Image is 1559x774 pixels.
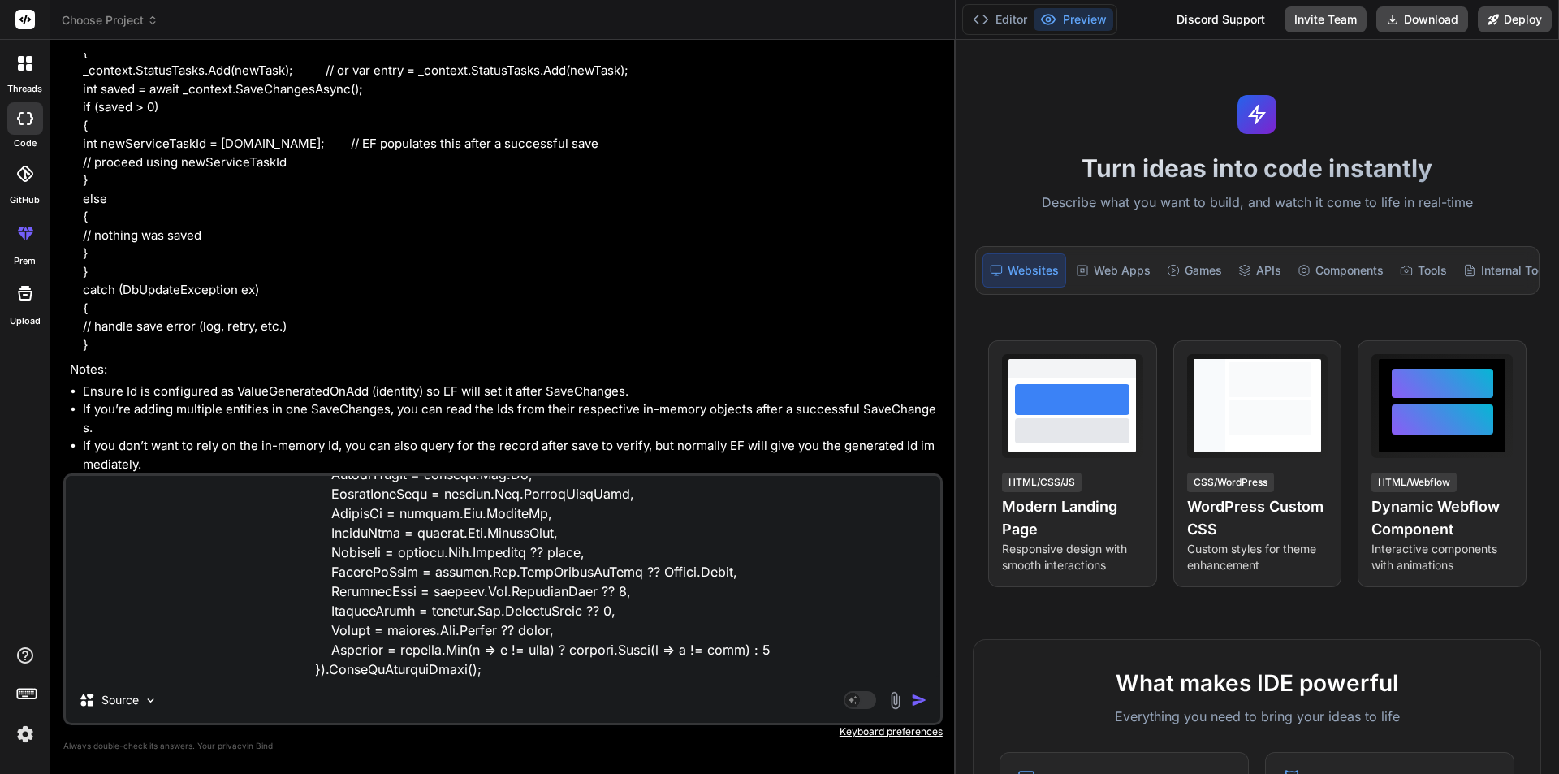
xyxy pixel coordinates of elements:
p: Interactive components with animations [1371,541,1513,573]
label: threads [7,82,42,96]
p: Source [101,692,139,708]
div: Components [1291,253,1390,288]
div: CSS/WordPress [1187,473,1274,492]
p: Assuming you have a newTask object you added earlier: try { _context.StatusTasks.Add(newTask); //... [83,7,939,99]
p: if (saved > 0) { int newServiceTaskId = [DOMAIN_NAME]; // EF populates this after a successful sa... [83,98,939,354]
h1: Turn ideas into code instantly [965,154,1549,183]
p: Describe what you want to build, and watch it come to life in real-time [965,192,1549,214]
p: Everything you need to bring your ideas to life [1000,707,1514,726]
div: HTML/Webflow [1371,473,1457,492]
img: icon [911,692,927,708]
h2: What makes IDE powerful [1000,666,1514,700]
div: APIs [1232,253,1288,288]
li: If you’re adding multiple entities in one SaveChanges, you can read the Ids from their respective... [83,400,939,437]
img: settings [11,720,39,748]
label: prem [14,254,36,268]
button: Invite Team [1285,6,1367,32]
div: Websites [982,253,1066,288]
button: Deploy [1478,6,1552,32]
label: code [14,136,37,150]
button: Editor [966,8,1034,31]
h4: Modern Landing Page [1002,495,1143,541]
span: Choose Project [62,12,158,28]
img: attachment [886,691,905,710]
button: Download [1376,6,1468,32]
p: Notes: [70,361,939,379]
button: Preview [1034,8,1113,31]
textarea: lorem (ipsu do si _ametcon.AdipisCing elit s do _eiusmod.Tempor in ut.LaboreEt dolore m.Al enim a... [66,476,940,677]
p: Responsive design with smooth interactions [1002,541,1143,573]
div: HTML/CSS/JS [1002,473,1082,492]
div: Discord Support [1167,6,1275,32]
li: Ensure Id is configured as ValueGeneratedOnAdd (identity) so EF will set it after SaveChanges. [83,383,939,401]
div: Games [1160,253,1229,288]
p: Always double-check its answers. Your in Bind [63,738,943,754]
span: privacy [218,741,247,750]
div: Web Apps [1069,253,1157,288]
label: Upload [10,314,41,328]
h4: WordPress Custom CSS [1187,495,1328,541]
h4: Dynamic Webflow Component [1371,495,1513,541]
p: Custom styles for theme enhancement [1187,541,1328,573]
img: Pick Models [144,694,158,707]
li: If you don’t want to rely on the in-memory Id, you can also query for the record after save to ve... [83,437,939,473]
div: Tools [1393,253,1453,288]
p: Keyboard preferences [63,725,943,738]
label: GitHub [10,193,40,207]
